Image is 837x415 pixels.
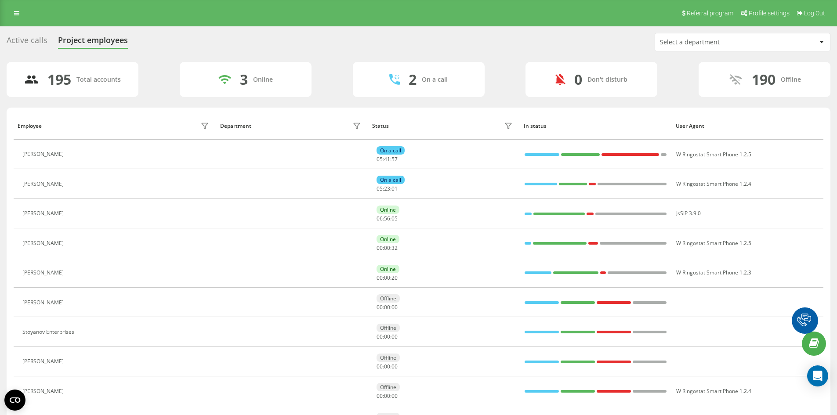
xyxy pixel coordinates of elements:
button: Open CMP widget [4,390,25,411]
div: Don't disturb [587,76,627,83]
div: [PERSON_NAME] [22,358,66,364]
div: [PERSON_NAME] [22,151,66,157]
div: Online [377,265,399,273]
div: [PERSON_NAME] [22,300,66,306]
span: 57 [391,155,398,163]
div: : : [377,364,398,370]
div: Stoyanov Enterprises [22,329,76,335]
div: 3 [240,71,248,88]
span: W Ringostat Smart Phone 1.2.5 [676,239,751,247]
div: : : [377,216,398,222]
span: 00 [384,333,390,340]
div: : : [377,245,398,251]
span: JsSIP 3.9.0 [676,209,701,217]
span: W Ringostat Smart Phone 1.2.4 [676,387,751,395]
div: Online [377,206,399,214]
div: Online [253,76,273,83]
span: W Ringostat Smart Phone 1.2.3 [676,269,751,276]
span: 00 [384,392,390,400]
span: 00 [377,392,383,400]
span: 20 [391,274,398,281]
span: 00 [377,333,383,340]
div: : : [377,186,398,192]
div: On a call [422,76,448,83]
div: : : [377,393,398,399]
div: On a call [377,176,405,184]
span: 00 [391,333,398,340]
span: 41 [384,155,390,163]
div: [PERSON_NAME] [22,210,66,217]
div: : : [377,275,398,281]
div: Total accounts [76,76,121,83]
div: [PERSON_NAME] [22,181,66,187]
div: Offline [377,383,400,391]
span: 00 [384,244,390,252]
div: Select a department [660,39,765,46]
div: 0 [574,71,582,88]
span: W Ringostat Smart Phone 1.2.5 [676,151,751,158]
div: [PERSON_NAME] [22,388,66,394]
div: Employee [18,123,42,129]
div: Department [220,123,251,129]
div: User Agent [676,123,819,129]
span: 05 [377,155,383,163]
div: : : [377,156,398,162]
div: 195 [47,71,71,88]
span: 32 [391,244,398,252]
span: 00 [377,303,383,311]
span: Referral program [687,10,733,17]
span: W Ringostat Smart Phone 1.2.4 [676,180,751,188]
span: 00 [384,363,390,370]
div: Offline [377,354,400,362]
div: Status [372,123,389,129]
div: : : [377,304,398,310]
span: Profile settings [749,10,790,17]
span: 05 [377,185,383,192]
span: 00 [391,303,398,311]
span: Log Out [804,10,825,17]
div: Offline [781,76,801,83]
span: 00 [377,274,383,281]
div: 190 [752,71,775,88]
div: In status [524,123,667,129]
div: Active calls [7,36,47,49]
div: Project employees [58,36,128,49]
div: Online [377,235,399,243]
span: 56 [384,215,390,222]
div: Offline [377,324,400,332]
div: Offline [377,294,400,303]
span: 00 [384,274,390,281]
span: 00 [377,363,383,370]
span: 00 [377,244,383,252]
div: : : [377,334,398,340]
span: 00 [391,392,398,400]
div: On a call [377,146,405,155]
span: 01 [391,185,398,192]
span: 06 [377,215,383,222]
span: 23 [384,185,390,192]
span: 00 [391,363,398,370]
div: 2 [409,71,417,88]
div: [PERSON_NAME] [22,240,66,246]
span: 05 [391,215,398,222]
div: [PERSON_NAME] [22,270,66,276]
span: 00 [384,303,390,311]
div: Open Intercom Messenger [807,365,828,386]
